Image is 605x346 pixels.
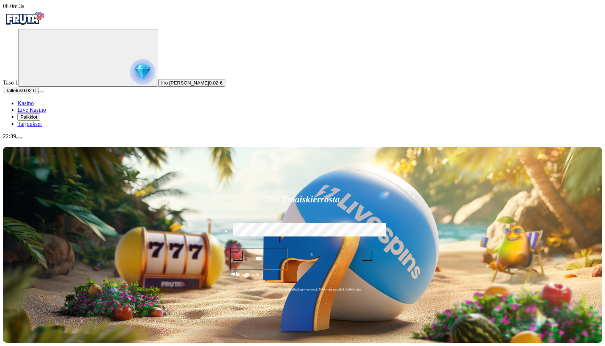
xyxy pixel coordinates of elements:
[3,100,602,127] nav: Main menu
[161,80,209,86] span: Iiro [PERSON_NAME]
[232,271,263,284] span: Talleta ja pelaa
[310,251,312,258] span: €
[231,222,277,243] label: €50
[3,3,24,9] span: user session time
[18,29,158,87] button: reward progress
[3,79,18,86] span: Taso 1
[3,133,16,139] span: 22:39
[16,137,22,139] button: menu
[22,88,36,93] span: 0.02 €
[6,88,22,93] span: Talletus
[209,80,222,86] span: 0.02 €
[17,107,46,113] a: Live Kasino
[362,251,372,261] button: plus icon
[17,113,40,121] button: Palkkiot
[328,222,374,243] label: €250
[17,100,34,106] a: Kasino
[20,114,37,120] span: Palkkiot
[3,87,38,94] button: Talletusplus icon0.02 €
[38,91,44,93] button: menu
[230,271,375,285] button: Talleta ja pelaa
[236,271,238,275] span: €
[17,121,42,127] a: Tarjoukset
[3,9,46,28] img: Fruta
[3,22,46,29] a: Fruta
[233,251,243,261] button: minus icon
[158,79,225,87] button: Iiro [PERSON_NAME]0.02 €
[3,9,602,127] nav: Primary
[280,222,325,243] label: €150
[130,59,155,85] img: reward progress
